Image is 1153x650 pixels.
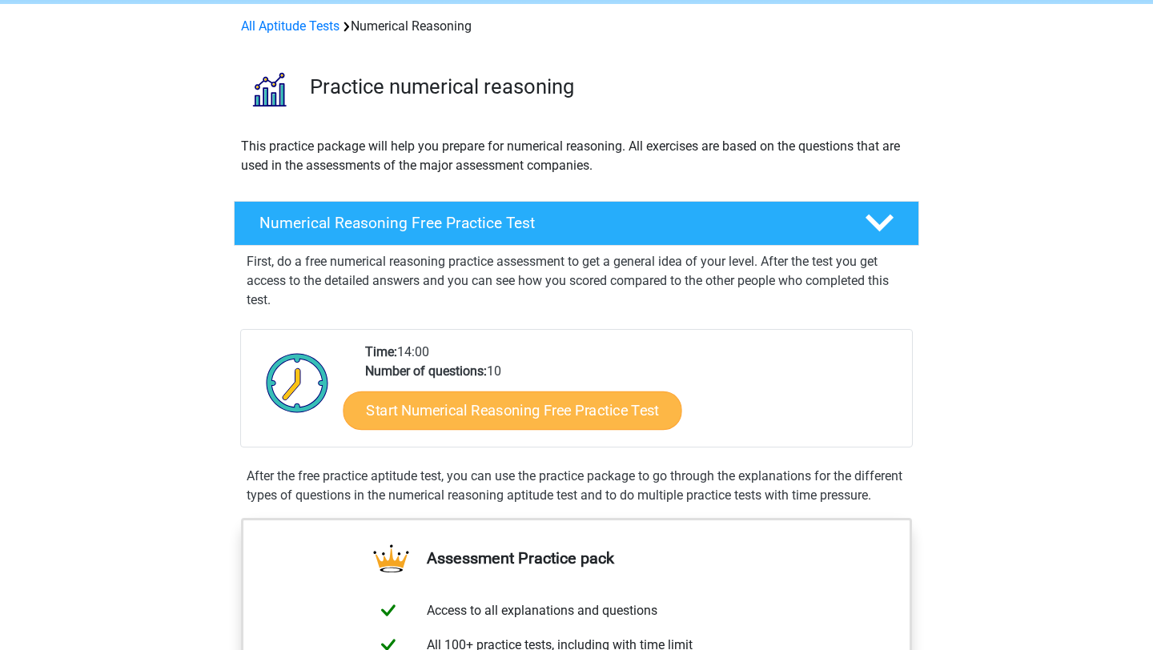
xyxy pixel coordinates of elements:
h3: Practice numerical reasoning [310,74,906,99]
img: numerical reasoning [235,55,303,123]
div: Numerical Reasoning [235,17,918,36]
b: Number of questions: [365,363,487,379]
div: After the free practice aptitude test, you can use the practice package to go through the explana... [240,467,913,505]
b: Time: [365,344,397,359]
a: Numerical Reasoning Free Practice Test [227,201,926,246]
h4: Numerical Reasoning Free Practice Test [259,214,839,232]
div: 14:00 10 [353,343,911,447]
p: First, do a free numerical reasoning practice assessment to get a general idea of your level. Aft... [247,252,906,310]
p: This practice package will help you prepare for numerical reasoning. All exercises are based on t... [241,137,912,175]
a: Start Numerical Reasoning Free Practice Test [343,391,682,429]
img: Clock [257,343,338,423]
a: All Aptitude Tests [241,18,339,34]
